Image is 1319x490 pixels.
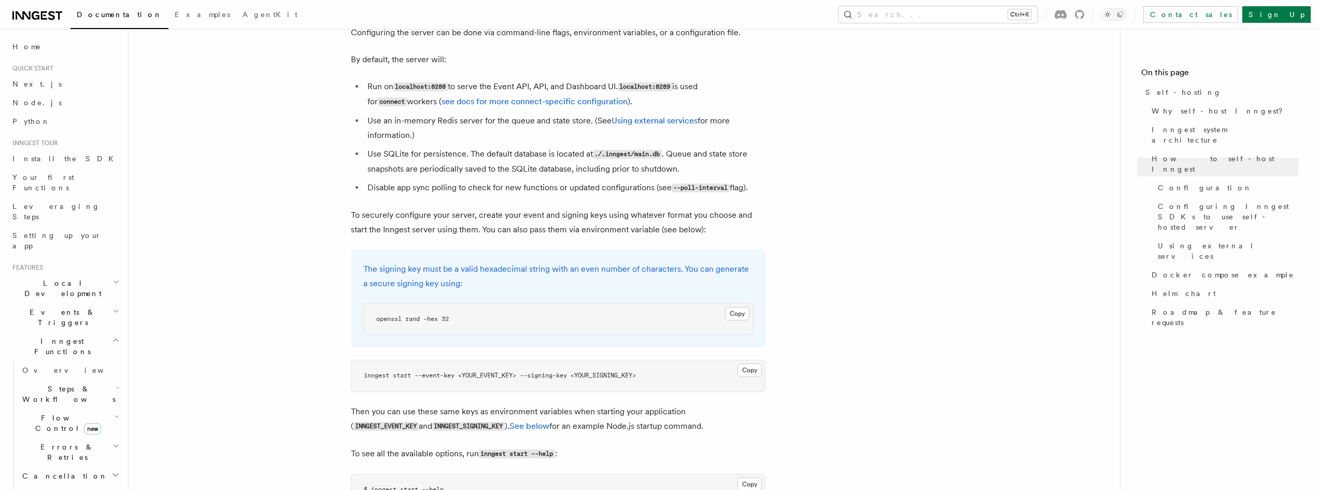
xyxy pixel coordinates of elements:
[18,471,108,481] span: Cancellation
[479,450,555,458] code: inngest start --help
[1154,236,1298,265] a: Using external services
[8,197,122,226] a: Leveraging Steps
[1158,201,1298,232] span: Configuring Inngest SDKs to use self-hosted server
[364,372,636,379] span: inngest start --event-key <YOUR_EVENT_KEY> --signing-key <YOUR_SIGNING_KEY>
[363,262,753,291] p: The signing key must be a valid hexadecimal string with an even number of characters. You can gen...
[8,263,43,272] span: Features
[8,93,122,112] a: Node.js
[1101,8,1126,21] button: Toggle dark mode
[8,336,112,357] span: Inngest Functions
[364,114,765,143] li: Use an in-memory Redis server for the queue and state store. (See for more information.)
[351,208,765,237] p: To securely configure your server, create your event and signing keys using whatever format you c...
[618,82,672,91] code: localhost:8289
[8,278,113,299] span: Local Development
[442,96,628,106] a: see docs for more connect-specific configuration
[8,307,113,328] span: Events & Triggers
[393,82,448,91] code: localhost:8288
[12,99,62,107] span: Node.js
[737,363,762,377] button: Copy
[77,10,162,19] span: Documentation
[1152,288,1216,299] span: Helm chart
[364,147,765,176] li: Use SQLite for persistence. The default database is located at . Queue and state store snapshots ...
[8,149,122,168] a: Install the SDK
[1152,153,1298,174] span: How to self-host Inngest
[1141,83,1298,102] a: Self-hosting
[1147,303,1298,332] a: Roadmap & feature requests
[612,116,698,125] a: Using external services
[18,413,114,433] span: Flow Control
[8,112,122,131] a: Python
[725,307,749,320] button: Copy
[1147,102,1298,120] a: Why self-host Inngest?
[1141,66,1298,83] h4: On this page
[8,332,122,361] button: Inngest Functions
[8,75,122,93] a: Next.js
[8,226,122,255] a: Setting up your app
[22,366,129,374] span: Overview
[18,442,112,463] span: Errors & Retries
[1008,9,1031,20] kbd: Ctrl+K
[351,52,765,67] p: By default, the server will:
[1154,197,1298,236] a: Configuring Inngest SDKs to use self-hosted server
[175,10,230,19] span: Examples
[1147,149,1298,178] a: How to self-host Inngest
[8,139,58,147] span: Inngest tour
[18,409,122,438] button: Flow Controlnew
[70,3,168,29] a: Documentation
[8,37,122,56] a: Home
[1152,124,1298,145] span: Inngest system architecture
[351,404,765,434] p: Then you can use these same keys as environment variables when starting your application ( and )....
[243,10,297,19] span: AgentKit
[18,438,122,467] button: Errors & Retries
[1158,241,1298,261] span: Using external services
[8,64,53,73] span: Quick start
[839,6,1038,23] button: Search...Ctrl+K
[18,380,122,409] button: Steps & Workflows
[1147,120,1298,149] a: Inngest system architecture
[1154,178,1298,197] a: Configuration
[1158,183,1252,193] span: Configuration
[364,180,765,195] li: Disable app sync polling to check for new functions or updated configurations (see flag).
[18,361,122,380] a: Overview
[12,117,50,125] span: Python
[376,315,449,323] span: openssl rand -hex 32
[12,41,41,52] span: Home
[12,80,62,88] span: Next.js
[1143,6,1238,23] a: Contact sales
[8,303,122,332] button: Events & Triggers
[364,79,765,109] li: Run on to serve the Event API, API, and Dashboard UI. is used for workers ( ).
[1242,6,1311,23] a: Sign Up
[672,184,730,192] code: --poll-interval
[351,25,765,40] p: Configuring the server can be done via command-line flags, environment variables, or a configurat...
[8,274,122,303] button: Local Development
[18,467,122,485] button: Cancellation
[84,423,101,435] span: new
[168,3,236,28] a: Examples
[1147,284,1298,303] a: Helm chart
[12,155,120,163] span: Install the SDK
[1152,307,1298,328] span: Roadmap & feature requests
[509,421,549,431] a: See below
[432,422,505,431] code: INNGEST_SIGNING_KEY
[353,422,419,431] code: INNGEST_EVENT_KEY
[1152,106,1290,116] span: Why self-host Inngest?
[378,97,407,106] code: connect
[236,3,304,28] a: AgentKit
[12,231,102,250] span: Setting up your app
[12,202,100,221] span: Leveraging Steps
[1145,87,1222,97] span: Self-hosting
[12,173,74,192] span: Your first Functions
[1152,270,1294,280] span: Docker compose example
[8,168,122,197] a: Your first Functions
[18,384,116,404] span: Steps & Workflows
[1147,265,1298,284] a: Docker compose example
[351,446,765,461] p: To see all the available options, run :
[593,150,662,159] code: ./.inngest/main.db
